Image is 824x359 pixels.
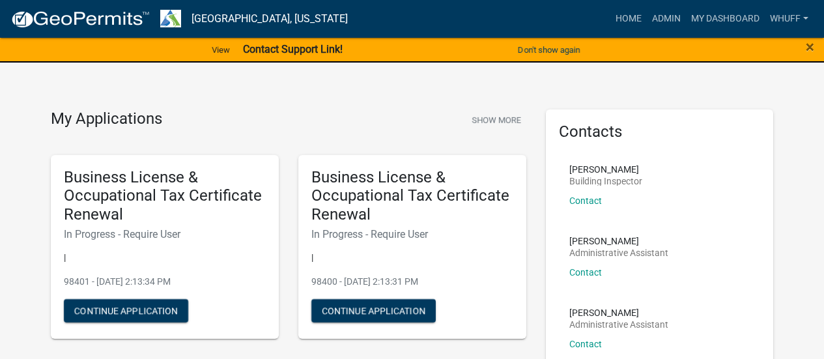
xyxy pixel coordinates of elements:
button: Show More [466,109,526,131]
a: Contact [569,339,602,349]
h4: My Applications [51,109,162,129]
a: Contact [569,195,602,206]
a: Home [610,7,647,31]
h5: Contacts [559,122,761,141]
p: [PERSON_NAME] [569,165,642,174]
p: | [311,251,513,265]
img: Troup County, Georgia [160,10,181,27]
span: × [806,38,814,56]
button: Don't show again [513,39,586,61]
button: Continue Application [311,299,436,323]
a: View [206,39,235,61]
p: Building Inspector [569,177,642,186]
a: Admin [647,7,686,31]
h6: In Progress - Require User [311,228,513,240]
p: | [64,251,266,265]
h6: In Progress - Require User [64,228,266,240]
p: 98401 - [DATE] 2:13:34 PM [64,275,266,289]
a: whuff [765,7,814,31]
button: Continue Application [64,299,188,323]
button: Close [806,39,814,55]
p: [PERSON_NAME] [569,237,668,246]
strong: Contact Support Link! [243,43,343,55]
p: 98400 - [DATE] 2:13:31 PM [311,275,513,289]
p: [PERSON_NAME] [569,308,668,317]
h5: Business License & Occupational Tax Certificate Renewal [311,168,513,224]
p: Administrative Assistant [569,320,668,329]
a: Contact [569,267,602,278]
a: My Dashboard [686,7,765,31]
a: [GEOGRAPHIC_DATA], [US_STATE] [192,8,348,30]
h5: Business License & Occupational Tax Certificate Renewal [64,168,266,224]
p: Administrative Assistant [569,248,668,257]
